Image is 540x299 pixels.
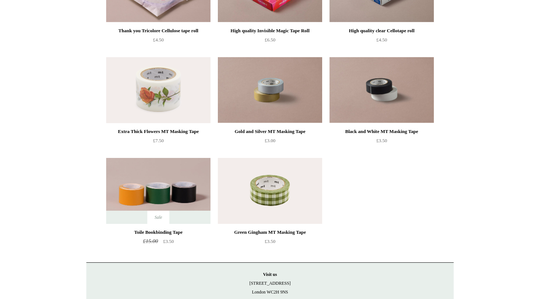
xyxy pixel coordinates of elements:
span: Sale [147,211,170,224]
img: Extra Thick Flowers MT Masking Tape [106,57,210,123]
span: £3.50 [376,138,387,143]
img: Toile Bookbinding Tape [106,158,210,224]
span: £4.50 [376,37,387,43]
span: £4.50 [153,37,163,43]
div: Toile Bookbinding Tape [108,228,209,237]
a: Toile Bookbinding Tape Toile Bookbinding Tape Sale [106,158,210,224]
div: Gold and Silver MT Masking Tape [220,127,320,136]
img: Black and White MT Masking Tape [330,57,434,123]
a: Black and White MT Masking Tape £3.50 [330,127,434,157]
span: £15.00 [143,238,158,244]
a: Extra Thick Flowers MT Masking Tape Extra Thick Flowers MT Masking Tape [106,57,210,123]
a: Gold and Silver MT Masking Tape Gold and Silver MT Masking Tape [218,57,322,123]
a: Black and White MT Masking Tape Black and White MT Masking Tape [330,57,434,123]
a: Green Gingham MT Masking Tape £3.50 [218,228,322,258]
a: Toile Bookbinding Tape £15.00 £3.50 [106,228,210,258]
span: £3.50 [163,239,174,244]
div: High quality Invisible Magic Tape Roll [220,26,320,35]
div: High quality clear Cellotape roll [331,26,432,35]
a: Extra Thick Flowers MT Masking Tape £7.50 [106,127,210,157]
img: Gold and Silver MT Masking Tape [218,57,322,123]
div: Extra Thick Flowers MT Masking Tape [108,127,209,136]
div: Black and White MT Masking Tape [331,127,432,136]
a: Thank you Tricolore Cellulose tape roll £4.50 [106,26,210,56]
span: £3.50 [264,239,275,244]
img: Green Gingham MT Masking Tape [218,158,322,224]
div: Green Gingham MT Masking Tape [220,228,320,237]
div: Thank you Tricolore Cellulose tape roll [108,26,209,35]
a: Gold and Silver MT Masking Tape £3.00 [218,127,322,157]
a: High quality clear Cellotape roll £4.50 [330,26,434,56]
a: Green Gingham MT Masking Tape Green Gingham MT Masking Tape [218,158,322,224]
span: £3.00 [264,138,275,143]
strong: Visit us [263,272,277,277]
span: £6.50 [264,37,275,43]
span: £7.50 [153,138,163,143]
a: High quality Invisible Magic Tape Roll £6.50 [218,26,322,56]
